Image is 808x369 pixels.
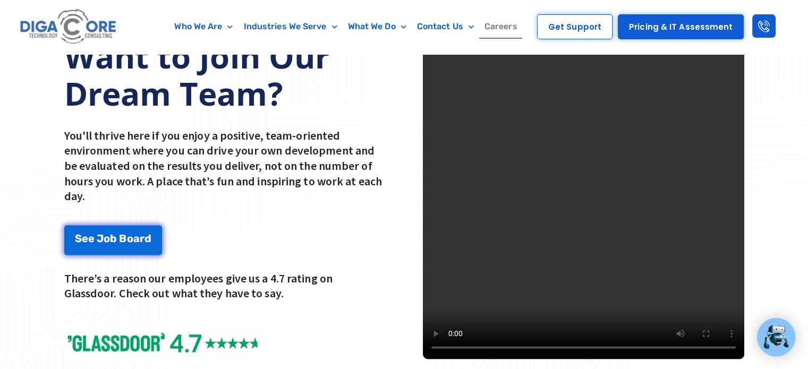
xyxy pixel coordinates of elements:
[629,23,733,31] span: Pricing & IT Assessment
[412,14,479,39] a: Contact Us
[239,14,343,39] a: Industries We Serve
[133,233,140,244] span: a
[140,233,144,244] span: r
[82,233,88,244] span: e
[162,14,530,39] nav: Menu
[548,23,601,31] span: Get Support
[64,271,386,301] p: There’s a reason our employees give us a 4.7 rating on Glassdoor. Check out what they have to say.
[18,5,120,48] img: Digacore logo 1
[64,128,386,204] p: You'll thrive here if you enjoy a positive, team-oriented environment where you can drive your ow...
[64,322,273,364] img: Glassdoor Reviews
[75,233,82,244] span: S
[104,233,110,244] span: o
[618,14,744,39] a: Pricing & IT Assessment
[64,225,162,255] a: See Job Board
[97,233,104,244] span: J
[537,14,613,39] a: Get Support
[144,233,151,244] span: d
[64,38,386,112] h2: Want to Join Our Dream Team?
[479,14,523,39] a: Careers
[88,233,95,244] span: e
[169,14,238,39] a: Who We Are
[126,233,133,244] span: o
[343,14,412,39] a: What We Do
[119,233,126,244] span: B
[110,233,117,244] span: b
